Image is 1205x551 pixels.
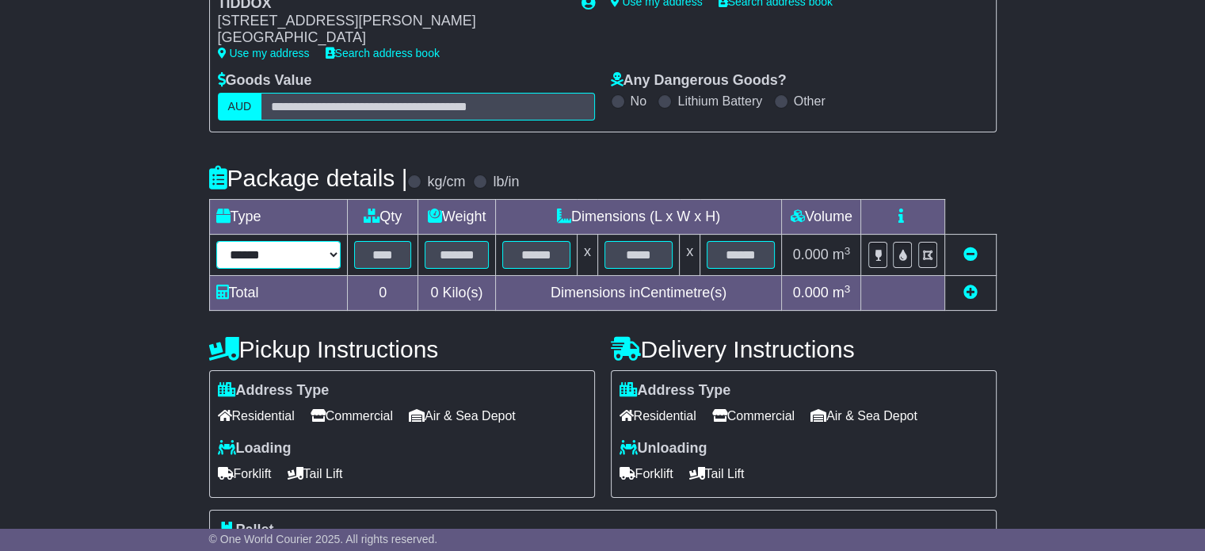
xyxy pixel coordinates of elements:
td: Total [209,276,348,311]
h4: Package details | [209,165,408,191]
sup: 3 [845,283,851,295]
span: Tail Lift [689,461,745,486]
span: Commercial [311,404,393,428]
label: Lithium Battery [677,94,762,109]
h4: Pickup Instructions [209,336,595,362]
label: Any Dangerous Goods? [611,72,787,90]
label: No [631,94,646,109]
label: Pallet [218,522,274,539]
span: Air & Sea Depot [409,404,516,428]
span: Residential [620,404,696,428]
td: Type [209,200,348,235]
td: Dimensions (L x W x H) [495,200,782,235]
label: Other [794,94,826,109]
span: Air & Sea Depot [810,404,917,428]
span: 0.000 [793,285,829,300]
label: AUD [218,93,262,121]
td: x [680,235,700,276]
a: Remove this item [963,247,978,262]
label: Unloading [620,440,707,457]
td: x [577,235,597,276]
td: 0 [348,276,418,311]
td: Kilo(s) [418,276,495,311]
a: Search address book [326,47,440,59]
label: kg/cm [427,174,465,191]
span: Forklift [620,461,673,486]
span: 0.000 [793,247,829,262]
div: [STREET_ADDRESS][PERSON_NAME] [218,13,566,30]
sup: 3 [845,245,851,257]
td: Weight [418,200,495,235]
span: m [833,247,851,262]
span: Forklift [218,461,272,486]
span: © One World Courier 2025. All rights reserved. [209,533,438,545]
label: lb/in [493,174,519,191]
label: Address Type [218,382,330,400]
label: Loading [218,440,292,457]
span: 0 [430,285,438,300]
span: m [833,285,851,300]
label: Goods Value [218,72,312,90]
span: Tail Lift [288,461,343,486]
label: Address Type [620,382,731,400]
td: Volume [782,200,861,235]
span: Commercial [712,404,795,428]
a: Use my address [218,47,310,59]
h4: Delivery Instructions [611,336,997,362]
div: [GEOGRAPHIC_DATA] [218,29,566,47]
td: Qty [348,200,418,235]
td: Dimensions in Centimetre(s) [495,276,782,311]
span: Residential [218,404,295,428]
a: Add new item [963,285,978,300]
